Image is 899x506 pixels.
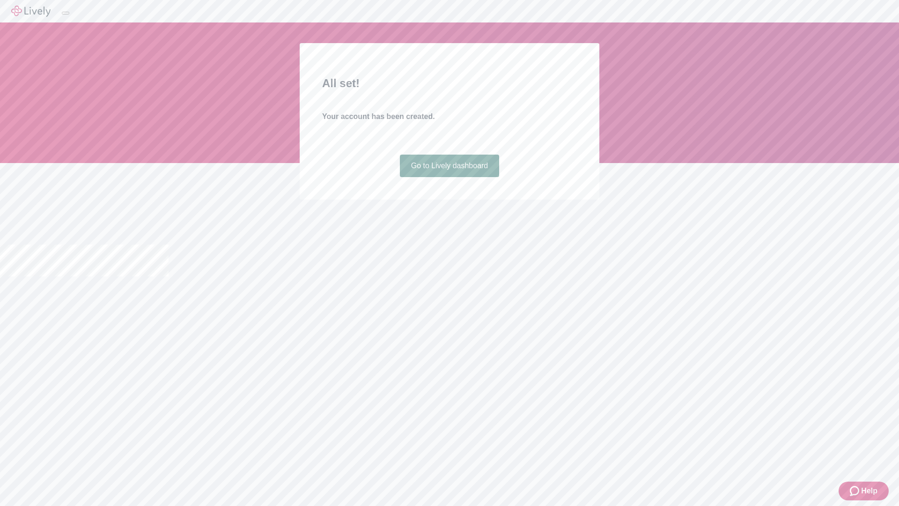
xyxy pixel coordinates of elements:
[11,6,51,17] img: Lively
[850,485,861,497] svg: Zendesk support icon
[322,75,577,92] h2: All set!
[861,485,877,497] span: Help
[839,482,889,500] button: Zendesk support iconHelp
[322,111,577,122] h4: Your account has been created.
[62,12,69,15] button: Log out
[400,155,500,177] a: Go to Lively dashboard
